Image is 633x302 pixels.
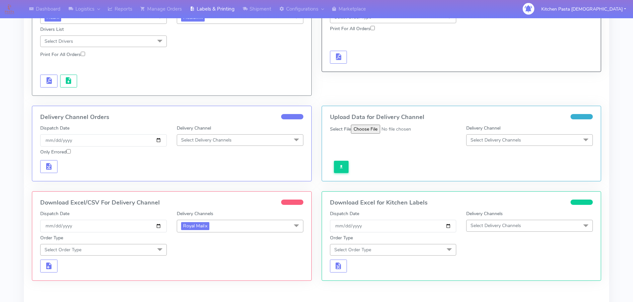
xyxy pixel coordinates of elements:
input: Print For All Orders [81,52,85,56]
span: Select Order Type [45,247,81,253]
label: Dispatch Date [330,210,359,217]
a: x [204,222,207,229]
label: Delivery Channel [177,125,211,132]
label: Dispatch Date [40,125,69,132]
label: Select File [330,126,351,133]
label: Drivers List [40,26,64,33]
span: Select Drivers [45,38,73,44]
span: Royal Mail [181,222,209,230]
button: Kitchen Pasta [DEMOGRAPHIC_DATA] [536,2,631,16]
label: Order Type [40,234,63,241]
label: Print For All Orders [40,51,85,58]
label: Print For All Orders [330,25,375,32]
label: Delivery Channels [466,210,503,217]
span: Select Delivery Channels [181,137,232,143]
input: Only Errored [66,149,71,153]
h4: Upload Data for Delivery Channel [330,114,593,121]
h4: Download Excel/CSV For Delivery Channel [40,200,303,206]
span: Select Delivery Channels [471,137,521,143]
label: Only Errored [40,149,71,155]
span: Select Order Type [334,247,371,253]
h4: Download Excel for Kitchen Labels [330,200,593,206]
h4: Delivery Channel Orders [40,114,303,121]
label: Delivery Channels [177,210,213,217]
input: Print For All Orders [370,26,375,30]
label: Dispatch Date [40,210,69,217]
label: Order Type [330,234,353,241]
span: Select Delivery Channels [471,222,521,229]
label: Delivery Channel [466,125,500,132]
